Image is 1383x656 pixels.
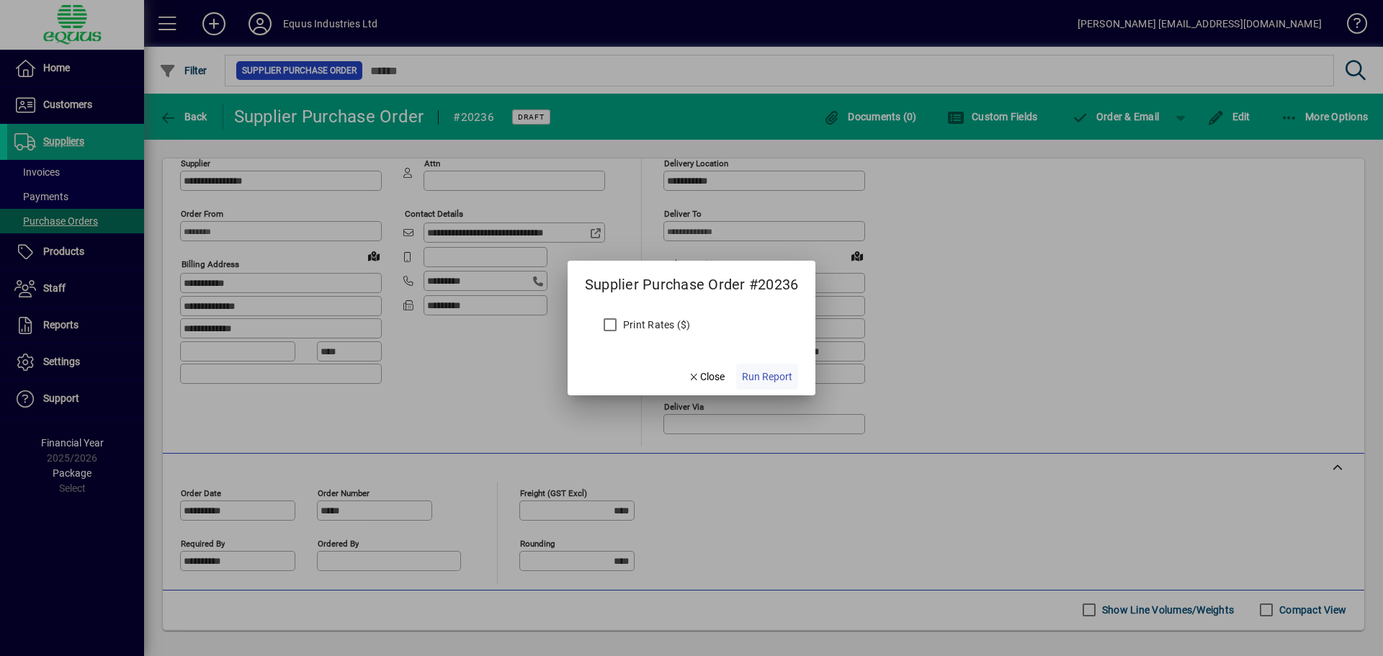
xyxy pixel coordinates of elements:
[742,369,792,385] span: Run Report
[682,364,731,390] button: Close
[736,364,798,390] button: Run Report
[688,369,725,385] span: Close
[568,261,816,296] h2: Supplier Purchase Order #20236
[620,318,691,332] label: Print Rates ($)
